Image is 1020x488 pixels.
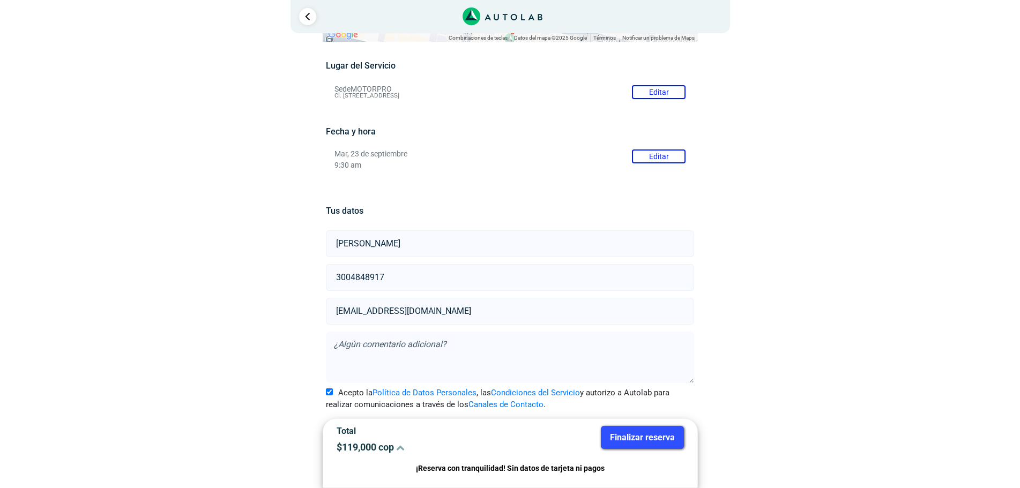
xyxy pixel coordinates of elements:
a: Política de Datos Personales [373,388,477,397]
input: Acepto laPolítica de Datos Personales, lasCondiciones del Servicioy autorizo a Autolab para reali... [326,388,333,395]
p: $ 119,000 cop [337,441,502,453]
p: Mar, 23 de septiembre [334,149,686,159]
input: Nombre y apellido [326,230,694,257]
a: Términos (se abre en una nueva pestaña) [593,35,616,41]
button: Finalizar reserva [601,426,684,449]
h5: Tus datos [326,206,694,216]
p: Total [337,426,502,436]
a: Ir al paso anterior [299,8,316,25]
p: 9:30 am [334,161,686,170]
a: Link al sitio de autolab [463,11,542,21]
h5: Lugar del Servicio [326,61,694,71]
label: Acepto la , las y autorizo a Autolab para realizar comunicaciones a través de los . [326,387,694,411]
input: Celular [326,264,694,291]
a: Canales de Contacto [468,400,543,409]
span: Datos del mapa ©2025 Google [514,35,587,41]
a: Notificar un problema de Maps [622,35,695,41]
button: Editar [632,149,686,163]
p: ¡Reserva con tranquilidad! Sin datos de tarjeta ni pagos [337,462,684,475]
a: Condiciones del Servicio [491,388,580,397]
button: Combinaciones de teclas [449,34,508,42]
img: Google [325,28,361,42]
h5: Fecha y hora [326,126,694,137]
a: Abre esta zona en Google Maps (se abre en una nueva ventana) [325,28,361,42]
input: Correo electrónico [326,298,694,325]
